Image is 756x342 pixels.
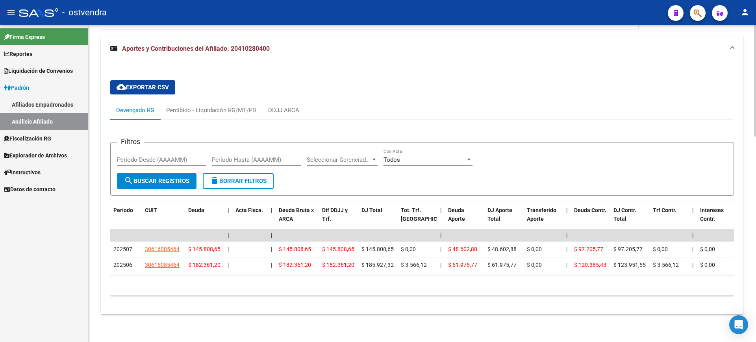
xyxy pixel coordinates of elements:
span: $ 182.361,20 [279,262,311,268]
datatable-header-cell: Dif DDJJ y Trf. [319,202,358,237]
span: $ 0,00 [700,262,715,268]
datatable-header-cell: Tot. Trf. Bruto [398,202,437,237]
span: DJ Aporte Total [487,207,512,222]
span: Explorador de Archivos [4,151,67,160]
span: 30616085464 [145,262,180,268]
span: | [440,246,441,252]
span: $ 145.808,65 [188,246,220,252]
span: | [440,232,442,238]
span: | [228,262,229,268]
span: $ 145.808,65 [279,246,311,252]
span: Deuda [188,207,204,213]
datatable-header-cell: | [268,202,276,237]
span: Seleccionar Gerenciador [307,156,371,163]
span: $ 145.808,65 [361,246,394,252]
datatable-header-cell: Intereses Contr. [697,202,736,237]
datatable-header-cell: DJ Aporte Total [484,202,524,237]
span: | [228,232,229,238]
span: Acta Fisca. [235,207,263,213]
span: | [228,246,229,252]
span: $ 3.566,12 [653,262,679,268]
span: $ 185.927,32 [361,262,394,268]
span: Deuda Aporte [448,207,465,222]
span: 202506 [113,262,132,268]
span: $ 123.951,55 [613,262,646,268]
span: Período [113,207,133,213]
span: | [692,246,693,252]
span: $ 182.361,20 [188,262,220,268]
span: | [271,207,272,213]
span: $ 120.385,43 [574,262,606,268]
mat-expansion-panel-header: Aportes y Contribuciones del Afiliado: 20410280400 [101,36,743,61]
span: Aportes y Contribuciones del Afiliado: 20410280400 [122,45,270,52]
span: $ 0,00 [700,246,715,252]
span: $ 48.602,88 [448,246,477,252]
span: $ 145.808,65 [322,246,354,252]
span: Deuda Contr. [574,207,606,213]
datatable-header-cell: Período [110,202,142,237]
button: Borrar Filtros [203,173,274,189]
span: | [440,207,442,213]
span: Instructivos [4,168,41,177]
div: DDJJ ARCA [268,106,299,115]
span: | [271,232,272,238]
mat-icon: search [124,176,133,185]
datatable-header-cell: Acta Fisca. [232,202,268,237]
span: $ 0,00 [401,246,416,252]
span: Exportar CSV [117,84,169,91]
datatable-header-cell: DJ Total [358,202,398,237]
span: Tot. Trf. [GEOGRAPHIC_DATA] [401,207,454,222]
span: $ 0,00 [653,246,668,252]
span: DJ Contr. Total [613,207,636,222]
span: DJ Total [361,207,382,213]
button: Exportar CSV [110,80,175,94]
datatable-header-cell: | [437,202,445,237]
span: $ 48.602,88 [487,246,517,252]
mat-icon: person [740,7,750,17]
span: $ 61.975,77 [487,262,517,268]
span: $ 97.205,77 [613,246,643,252]
span: | [692,262,693,268]
div: Aportes y Contribuciones del Afiliado: 20410280400 [101,61,743,314]
datatable-header-cell: CUIT [142,202,185,237]
mat-icon: cloud_download [117,82,126,92]
span: Trf Contr. [653,207,676,213]
datatable-header-cell: Deuda Bruta x ARCA [276,202,319,237]
div: Devengado RG [116,106,154,115]
button: Buscar Registros [117,173,196,189]
span: Deuda Bruta x ARCA [279,207,314,222]
datatable-header-cell: Trf Contr. [650,202,689,237]
span: | [692,232,694,238]
span: 202507 [113,246,132,252]
datatable-header-cell: Transferido Aporte [524,202,563,237]
span: | [692,207,694,213]
h3: Filtros [117,136,144,147]
span: | [566,262,567,268]
span: Intereses Contr. [700,207,724,222]
mat-icon: delete [210,176,219,185]
datatable-header-cell: Deuda Aporte [445,202,484,237]
span: Borrar Filtros [210,177,267,185]
datatable-header-cell: | [224,202,232,237]
span: Reportes [4,50,32,58]
span: $ 97.205,77 [574,246,603,252]
span: Padrón [4,83,29,92]
span: Fiscalización RG [4,134,51,143]
span: CUIT [145,207,157,213]
div: Open Intercom Messenger [729,315,748,334]
span: Transferido Aporte [527,207,556,222]
span: | [228,207,229,213]
span: Datos de contacto [4,185,56,194]
datatable-header-cell: | [563,202,571,237]
datatable-header-cell: DJ Contr. Total [610,202,650,237]
span: | [566,232,568,238]
mat-icon: menu [6,7,16,17]
datatable-header-cell: | [689,202,697,237]
span: | [566,246,567,252]
span: $ 61.975,77 [448,262,477,268]
span: | [566,207,568,213]
span: 30616085464 [145,246,180,252]
span: $ 0,00 [527,246,542,252]
span: Todos [384,156,400,163]
span: | [440,262,441,268]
